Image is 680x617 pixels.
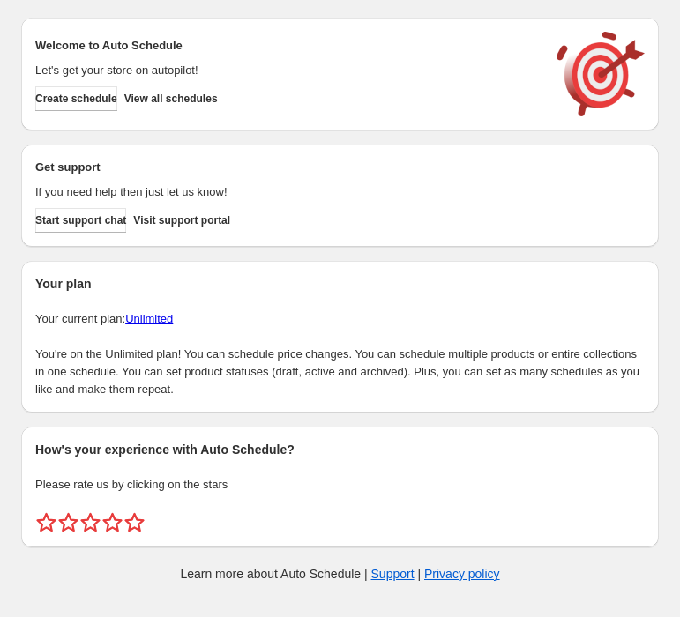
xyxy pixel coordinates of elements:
button: Create schedule [35,86,117,111]
span: View all schedules [124,92,218,106]
a: Support [371,567,415,581]
a: Privacy policy [424,567,500,581]
span: Create schedule [35,92,117,106]
h2: How's your experience with Auto Schedule? [35,441,645,458]
span: Visit support portal [133,213,230,227]
h2: Your plan [35,275,645,293]
a: Start support chat [35,208,126,233]
a: Unlimited [125,312,173,325]
a: Visit support portal [133,208,230,233]
button: View all schedules [124,86,218,111]
p: Please rate us by clicking on the stars [35,476,645,494]
p: Your current plan: [35,310,645,328]
p: Let's get your store on autopilot! [35,62,539,79]
h2: Welcome to Auto Schedule [35,37,539,55]
p: Learn more about Auto Schedule | | [180,565,499,583]
span: Start support chat [35,213,126,227]
p: You're on the Unlimited plan! You can schedule price changes. You can schedule multiple products ... [35,346,645,398]
h2: Get support [35,159,539,176]
p: If you need help then just let us know! [35,183,539,201]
